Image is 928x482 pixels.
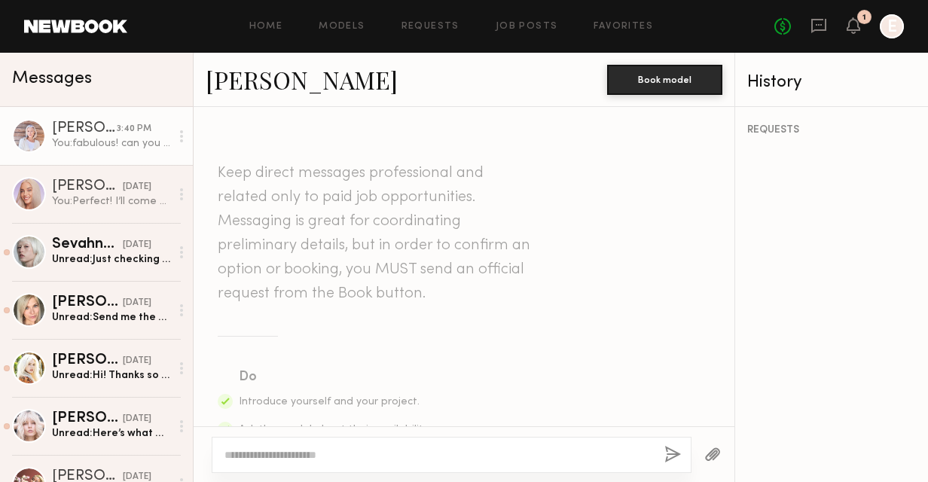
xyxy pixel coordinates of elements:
[52,136,170,151] div: You: fabulous! can you send me your full name, phone, email address, and home address so i can ge...
[52,179,123,194] div: [PERSON_NAME]
[747,125,916,136] div: REQUESTS
[218,161,534,306] header: Keep direct messages professional and related only to paid job opportunities. Messaging is great ...
[52,310,170,325] div: Unread: Send me the details and I’ll be there on the 10th! Looking forward to it!
[239,425,430,435] span: Ask the model about their availability.
[52,411,123,426] div: [PERSON_NAME]
[319,22,365,32] a: Models
[52,237,123,252] div: Sevahna d.
[607,65,722,95] button: Book model
[496,22,558,32] a: Job Posts
[117,122,151,136] div: 3:40 PM
[52,353,123,368] div: [PERSON_NAME]
[52,121,117,136] div: [PERSON_NAME]
[52,426,170,441] div: Unread: Here’s what my hair/roots look like right now for reference :)
[52,252,170,267] div: Unread: Just checking in. Haven’t heard anything back from you on IG
[594,22,653,32] a: Favorites
[401,22,459,32] a: Requests
[206,63,398,96] a: [PERSON_NAME]
[123,238,151,252] div: [DATE]
[239,367,432,388] div: Do
[52,295,123,310] div: [PERSON_NAME]
[123,296,151,310] div: [DATE]
[880,14,904,38] a: E
[607,72,722,85] a: Book model
[52,194,170,209] div: You: Perfect! I’ll come up now
[249,22,283,32] a: Home
[123,180,151,194] div: [DATE]
[747,74,916,91] div: History
[52,368,170,383] div: Unread: Hi! Thanks so much for reaching out! Unfortunately I am not available that day
[12,70,92,87] span: Messages
[239,397,420,407] span: Introduce yourself and your project.
[862,14,866,22] div: 1
[123,354,151,368] div: [DATE]
[123,412,151,426] div: [DATE]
